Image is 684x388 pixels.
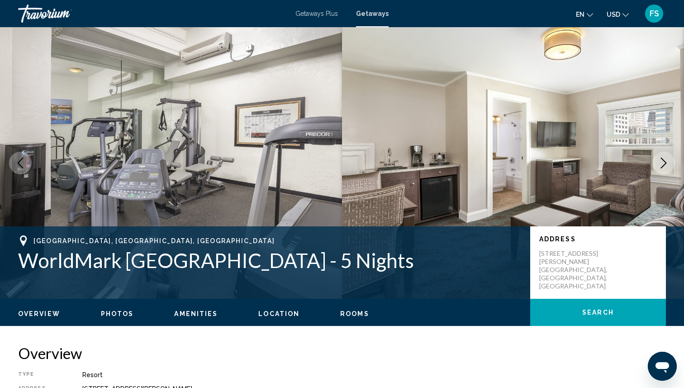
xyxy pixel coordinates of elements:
[82,371,666,378] div: Resort
[642,4,666,23] button: User Menu
[648,352,677,381] iframe: Button to launch messaging window
[295,10,338,17] a: Getaways Plus
[576,11,584,18] span: en
[258,310,299,318] button: Location
[18,5,286,23] a: Travorium
[607,11,620,18] span: USD
[101,310,134,317] span: Photos
[539,249,612,290] p: [STREET_ADDRESS][PERSON_NAME] [GEOGRAPHIC_DATA], [GEOGRAPHIC_DATA], [GEOGRAPHIC_DATA]
[18,371,60,378] div: Type
[340,310,369,318] button: Rooms
[33,237,275,244] span: [GEOGRAPHIC_DATA], [GEOGRAPHIC_DATA], [GEOGRAPHIC_DATA]
[539,235,657,243] p: Address
[582,309,614,316] span: Search
[530,299,666,326] button: Search
[18,310,60,318] button: Overview
[174,310,218,317] span: Amenities
[174,310,218,318] button: Amenities
[607,8,629,21] button: Change currency
[18,310,60,317] span: Overview
[340,310,369,317] span: Rooms
[650,9,659,18] span: FS
[258,310,299,317] span: Location
[18,249,521,272] h1: WorldMark [GEOGRAPHIC_DATA] - 5 Nights
[18,344,666,362] h2: Overview
[576,8,593,21] button: Change language
[101,310,134,318] button: Photos
[356,10,389,17] a: Getaways
[9,152,32,174] button: Previous image
[652,152,675,174] button: Next image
